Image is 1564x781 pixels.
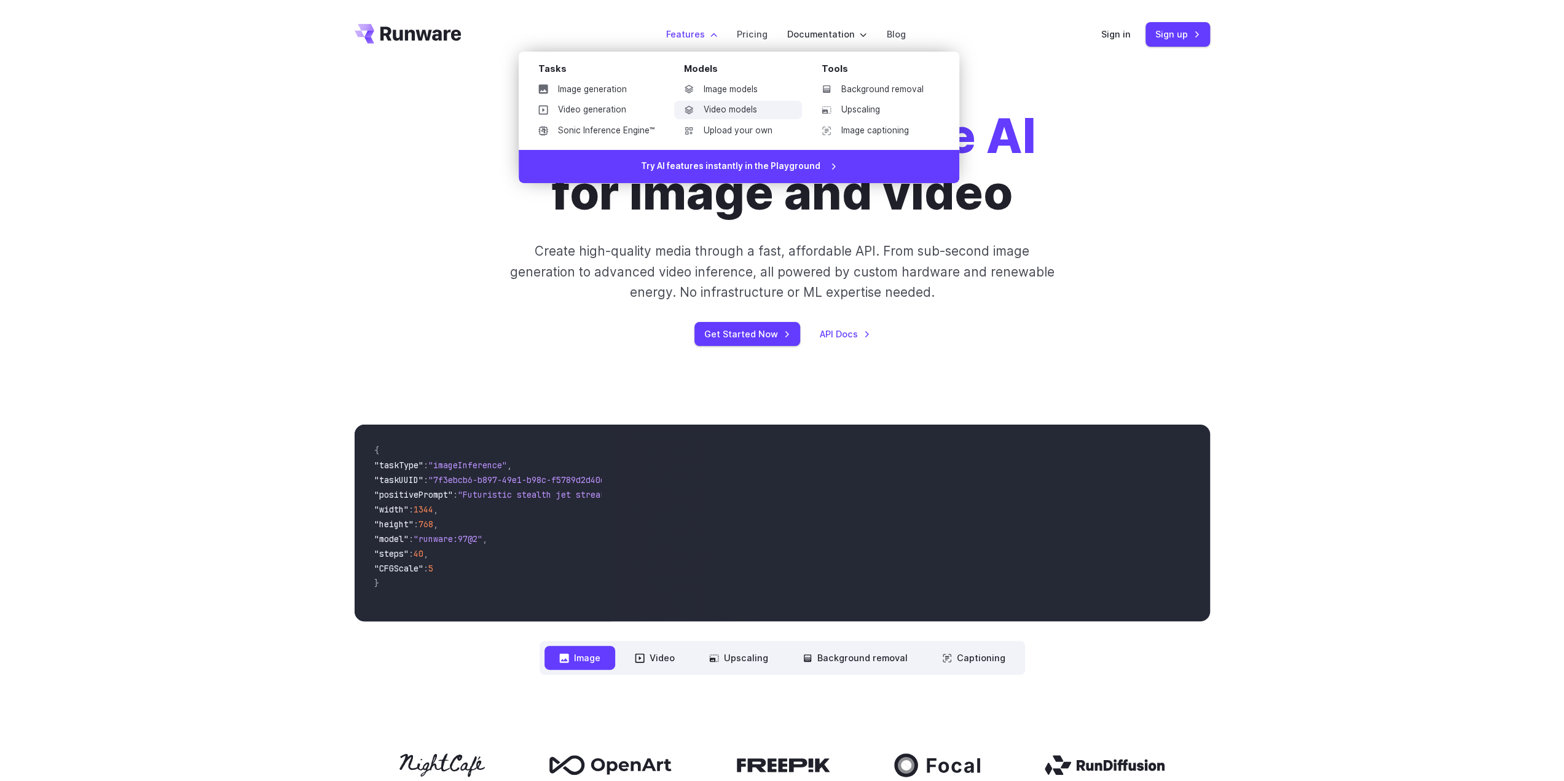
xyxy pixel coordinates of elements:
[409,548,414,559] span: :
[812,80,940,99] a: Background removal
[458,489,905,500] span: "Futuristic stealth jet streaking through a neon-lit cityscape with glowing purple exhaust"
[374,578,379,589] span: }
[414,519,419,530] span: :
[529,122,664,140] a: Sonic Inference Engine™
[355,24,462,44] a: Go to /
[529,101,664,119] a: Video generation
[507,460,512,471] span: ,
[374,489,453,500] span: "positivePrompt"
[822,61,940,80] div: Tools
[674,101,802,119] a: Video models
[788,646,922,670] button: Background removal
[787,27,867,41] label: Documentation
[433,519,438,530] span: ,
[414,548,423,559] span: 40
[428,460,507,471] span: "imageInference"
[694,322,800,346] a: Get Started Now
[820,327,870,341] a: API Docs
[409,533,414,544] span: :
[812,101,940,119] a: Upscaling
[419,519,433,530] span: 768
[374,445,379,456] span: {
[409,504,414,515] span: :
[423,548,428,559] span: ,
[374,563,423,574] span: "CFGScale"
[374,548,409,559] span: "steps"
[684,61,802,80] div: Models
[374,533,409,544] span: "model"
[414,504,433,515] span: 1344
[620,646,690,670] button: Video
[694,646,783,670] button: Upscaling
[529,80,664,99] a: Image generation
[666,27,717,41] label: Features
[538,61,664,80] div: Tasks
[927,646,1020,670] button: Captioning
[674,122,802,140] a: Upload your own
[674,80,802,99] a: Image models
[414,533,482,544] span: "runware:97@2"
[428,563,433,574] span: 5
[812,122,940,140] a: Image captioning
[374,504,409,515] span: "width"
[544,646,615,670] button: Image
[374,474,423,485] span: "taskUUID"
[887,27,906,41] a: Blog
[423,460,428,471] span: :
[482,533,487,544] span: ,
[737,27,768,41] a: Pricing
[423,563,428,574] span: :
[519,150,959,183] a: Try AI features instantly in the Playground
[1101,27,1131,41] a: Sign in
[453,489,458,500] span: :
[1145,22,1210,46] a: Sign up
[374,519,414,530] span: "height"
[433,504,438,515] span: ,
[508,241,1056,302] p: Create high-quality media through a fast, affordable API. From sub-second image generation to adv...
[428,474,615,485] span: "7f3ebcb6-b897-49e1-b98c-f5789d2d40d7"
[423,474,428,485] span: :
[374,460,423,471] span: "taskType"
